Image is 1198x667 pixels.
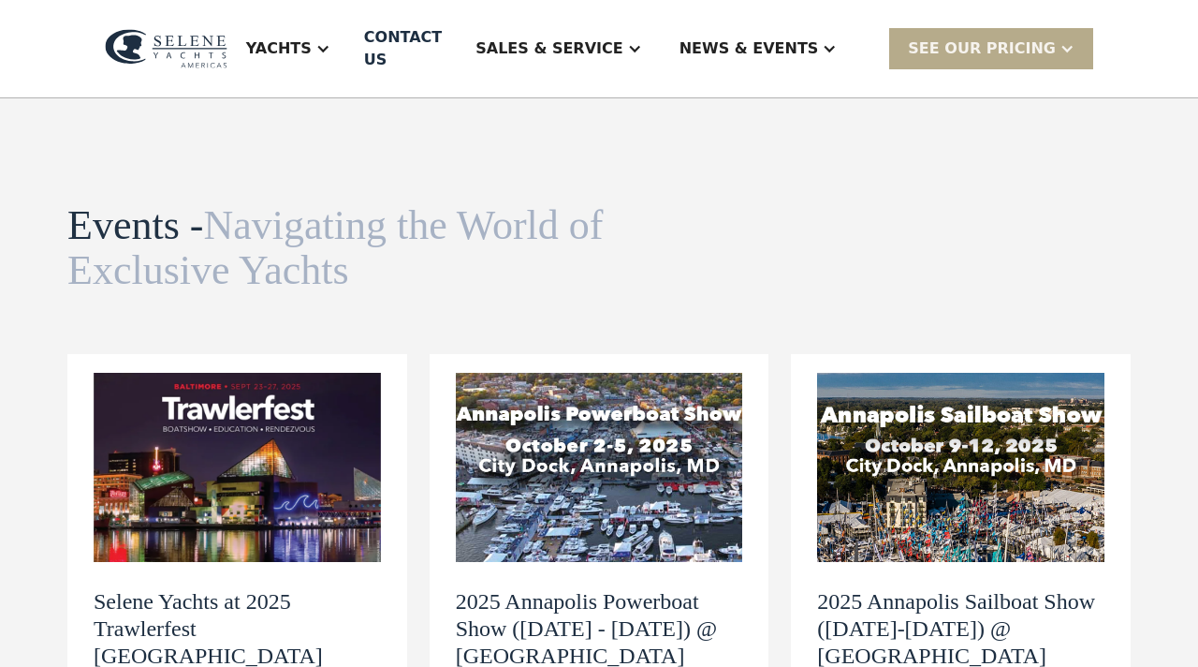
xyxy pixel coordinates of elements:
div: SEE Our Pricing [908,37,1056,60]
div: Sales & Service [457,11,660,86]
span: Navigating the World of Exclusive Yachts [67,202,603,293]
h1: Events - [67,203,608,294]
div: Sales & Service [475,37,622,60]
div: News & EVENTS [661,11,856,86]
div: SEE Our Pricing [889,28,1093,68]
div: News & EVENTS [679,37,819,60]
div: Yachts [227,11,349,86]
img: logo [105,29,227,69]
div: Contact US [364,26,442,71]
div: Yachts [246,37,312,60]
